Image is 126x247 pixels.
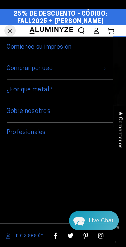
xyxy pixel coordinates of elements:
[69,211,119,230] div: Chat widget toggle
[7,79,113,101] a: ¿Por qué metal?
[7,10,114,25] span: 25% DE DESCUENTO - Código: FALL2025 + [PERSON_NAME]
[114,105,126,154] div: Haga clic para abrir Judge.me pestaña de reseñas flotantes
[14,231,44,240] span: Inicia sesión
[3,25,18,36] summary: Menú
[7,63,53,74] font: Comprar por uso
[7,37,113,58] a: Comience su impresión
[7,122,113,143] a: Profesionales
[89,211,113,230] div: Contact Us Directly
[7,101,113,122] a: Sobre nosotros
[74,25,89,36] summary: Buscar en nuestro sitio
[7,58,113,79] summary: Comprar por uso
[5,231,44,240] a: Inicia sesión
